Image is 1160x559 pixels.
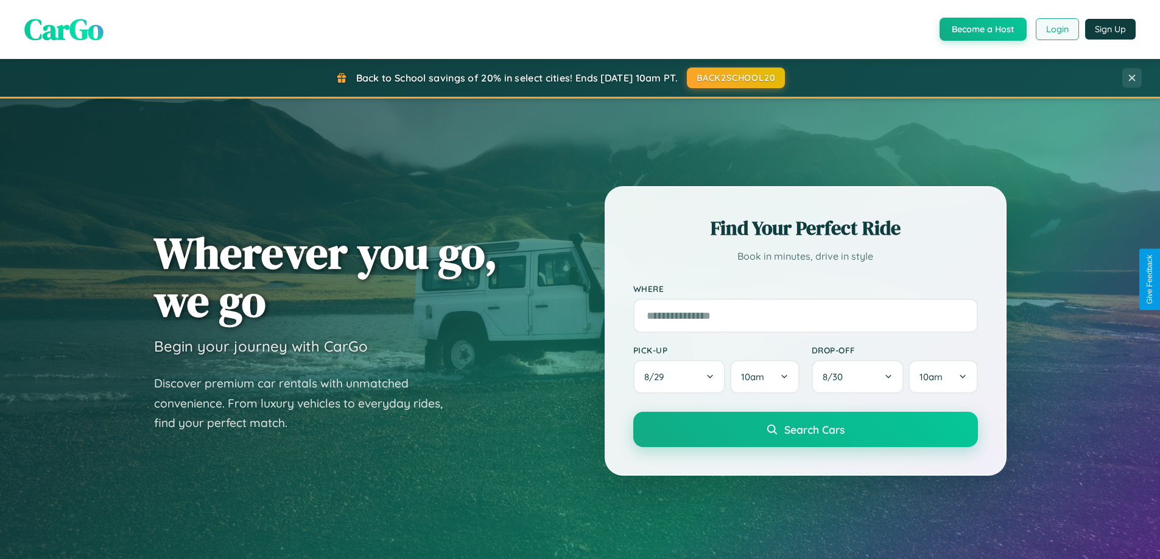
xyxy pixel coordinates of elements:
button: Login [1036,18,1079,40]
button: Become a Host [940,18,1027,41]
span: 8 / 29 [644,371,670,383]
div: Give Feedback [1145,255,1154,304]
button: 8/29 [633,360,726,394]
p: Discover premium car rentals with unmatched convenience. From luxury vehicles to everyday rides, ... [154,373,459,433]
span: Back to School savings of 20% in select cities! Ends [DATE] 10am PT. [356,72,678,84]
span: Search Cars [784,423,845,436]
h1: Wherever you go, we go [154,229,497,325]
label: Drop-off [812,345,978,355]
button: 10am [909,360,977,394]
span: 10am [741,371,764,383]
button: Search Cars [633,412,978,447]
span: 8 / 30 [823,371,849,383]
span: CarGo [24,9,104,49]
button: BACK2SCHOOL20 [687,68,785,88]
h3: Begin your journey with CarGo [154,337,368,355]
span: 10am [919,371,943,383]
button: 8/30 [812,360,904,394]
label: Pick-up [633,345,800,355]
h2: Find Your Perfect Ride [633,215,978,241]
button: Sign Up [1085,19,1136,40]
button: 10am [730,360,799,394]
p: Book in minutes, drive in style [633,248,978,265]
label: Where [633,283,978,294]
